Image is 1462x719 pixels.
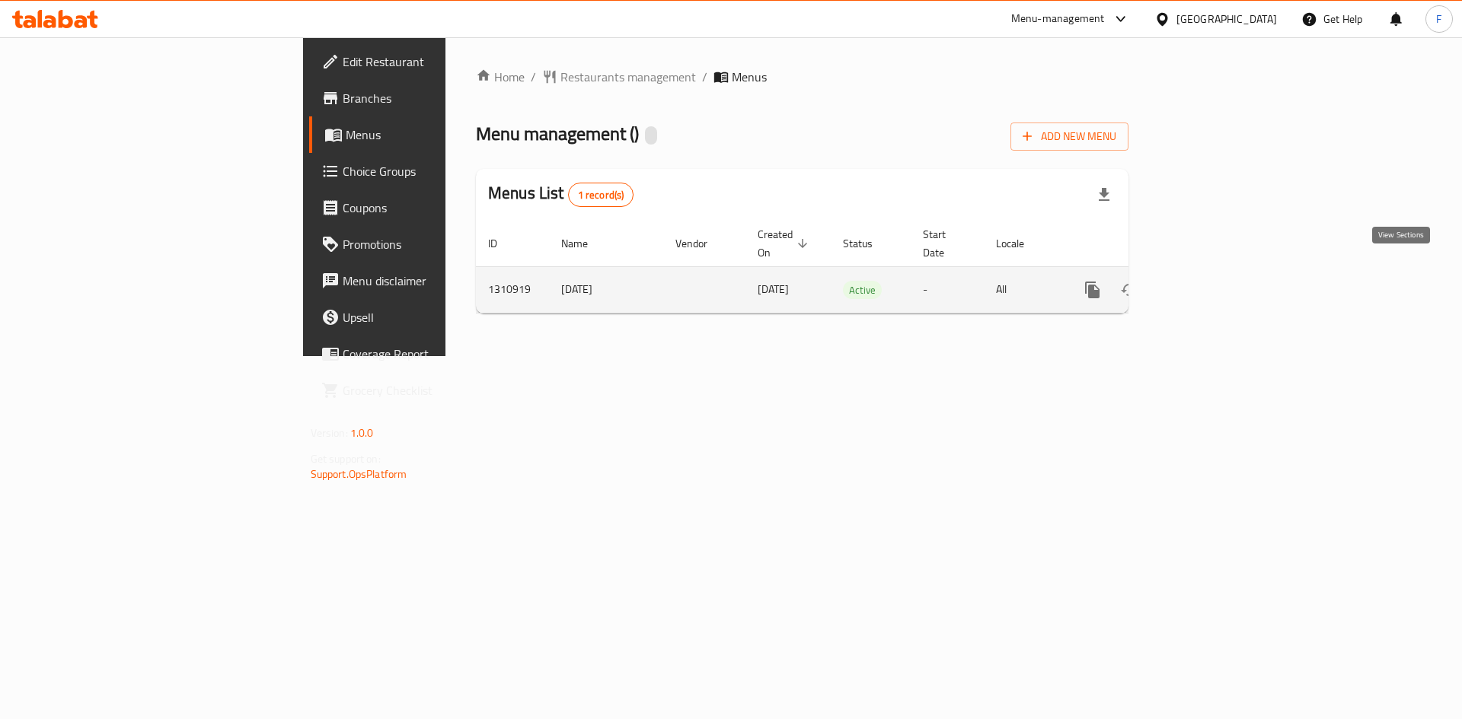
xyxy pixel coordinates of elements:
[675,234,727,253] span: Vendor
[732,68,767,86] span: Menus
[488,234,517,253] span: ID
[476,116,639,151] span: Menu management ( )
[1023,127,1116,146] span: Add New Menu
[568,183,634,207] div: Total records count
[343,235,535,253] span: Promotions
[702,68,707,86] li: /
[343,308,535,326] span: Upsell
[309,299,547,336] a: Upsell
[984,266,1062,313] td: All
[843,282,882,299] span: Active
[996,234,1044,253] span: Locale
[309,262,547,299] a: Menu disclaimer
[560,68,696,86] span: Restaurants management
[476,68,1128,86] nav: breadcrumb
[343,272,535,290] span: Menu disclaimer
[1436,11,1441,27] span: F
[476,221,1233,313] table: enhanced table
[542,68,696,86] a: Restaurants management
[1010,122,1128,151] button: Add New Menu
[488,182,634,207] h2: Menus List
[561,234,608,253] span: Name
[923,225,966,262] span: Start Date
[346,126,535,144] span: Menus
[1074,272,1111,308] button: more
[343,381,535,399] span: Grocery Checklist
[1062,221,1233,267] th: Actions
[309,336,547,372] a: Coverage Report
[343,89,535,107] span: Branches
[569,188,634,202] span: 1 record(s)
[311,449,381,469] span: Get support on:
[1176,11,1277,27] div: [GEOGRAPHIC_DATA]
[911,266,984,313] td: -
[309,189,547,226] a: Coupons
[311,423,348,443] span: Version:
[309,372,547,409] a: Grocery Checklist
[309,226,547,262] a: Promotions
[343,199,535,217] span: Coupons
[758,225,812,262] span: Created On
[350,423,374,443] span: 1.0.0
[309,43,547,80] a: Edit Restaurant
[309,80,547,116] a: Branches
[758,279,789,299] span: [DATE]
[549,266,663,313] td: [DATE]
[343,345,535,363] span: Coverage Report
[311,464,407,484] a: Support.OpsPlatform
[1086,177,1122,213] div: Export file
[843,281,882,299] div: Active
[309,153,547,189] a: Choice Groups
[1111,272,1148,308] button: Change Status
[843,234,892,253] span: Status
[343,162,535,180] span: Choice Groups
[1011,10,1105,28] div: Menu-management
[343,52,535,71] span: Edit Restaurant
[309,116,547,153] a: Menus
